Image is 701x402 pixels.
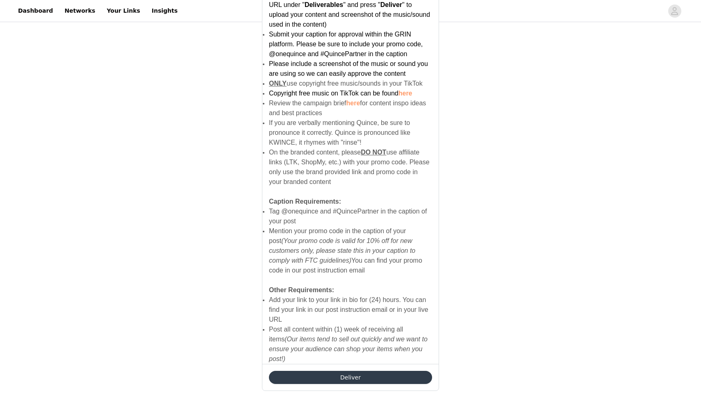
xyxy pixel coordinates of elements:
span: DO NOT [361,149,386,156]
span: Please include a screenshot of the music or sound you are using so we can easily approve the content [269,60,428,77]
span: Tag @onequince and #QuincePartner in the caption of your post [269,208,427,225]
button: Deliver [269,371,432,384]
span: Submit your caption for approval within the GRIN platform. Please be sure to include your promo c... [269,31,423,57]
div: avatar [671,5,678,18]
span: Post all content within (1) week of receiving all items [269,326,428,362]
em: (Our items tend to sell out quickly and we want to ensure your audience can shop your items when ... [269,336,428,362]
span: use copyright free music/sounds in your TikTok [269,80,423,87]
a: Insights [147,2,182,20]
a: Networks [59,2,100,20]
a: here [346,100,360,107]
strong: ONLY [269,80,287,87]
span: Add your link to your link in bio for (24) hours. You can find your link in our post instruction ... [269,296,428,323]
span: Review the campaign brief for content inspo ideas and best practices [269,100,426,116]
em: (Your promo code is valid for 10% off for new customers only, please state this in your caption t... [269,237,415,264]
strong: Caption Requirements: [269,198,341,205]
strong: Deliverables [305,1,343,8]
span: On the branded content, please use affiliate links (LTK, ShopMy, etc.) with your promo code. Plea... [269,149,430,185]
strong: Deliver [380,1,402,8]
span: Copyright free music on TikTok can be found [269,90,398,97]
a: Your Links [102,2,145,20]
a: Dashboard [13,2,58,20]
strong: Other Requirements: [269,286,334,293]
a: here [398,90,412,97]
span: Mention your promo code in the caption of your post You can find your promo code in our post inst... [269,227,422,274]
span: If you are verbally mentioning Quince, be sure to pronounce it correctly. Quince is pronounced li... [269,119,410,146]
